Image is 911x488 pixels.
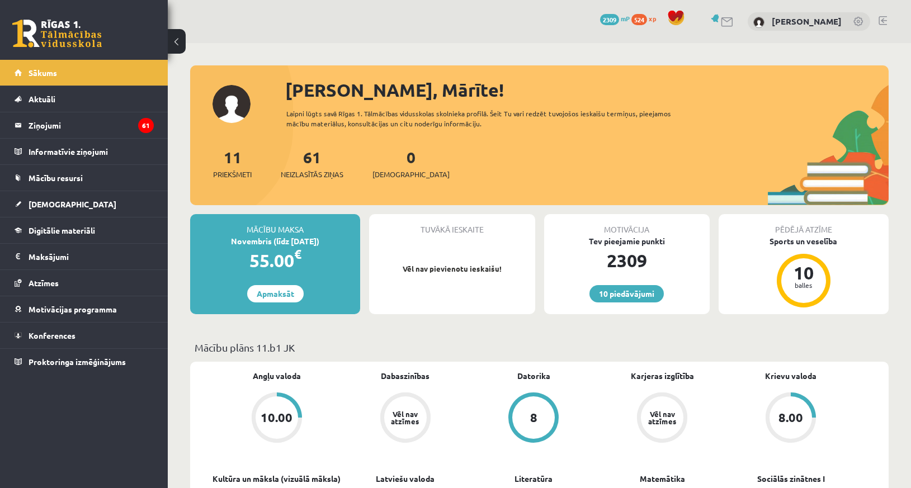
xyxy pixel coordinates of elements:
a: 10.00 [213,392,341,445]
a: Dabaszinības [381,370,429,382]
a: Maksājumi [15,244,154,269]
a: Karjeras izglītība [631,370,694,382]
a: 8 [470,392,598,445]
a: Sports un veselība 10 balles [719,235,889,309]
a: Informatīvie ziņojumi [15,139,154,164]
a: Mācību resursi [15,165,154,191]
div: Pēdējā atzīme [719,214,889,235]
a: Vēl nav atzīmes [598,392,726,445]
div: Mācību maksa [190,214,360,235]
a: Angļu valoda [253,370,301,382]
span: xp [649,14,656,23]
span: [DEMOGRAPHIC_DATA] [29,199,116,209]
div: Novembris (līdz [DATE]) [190,235,360,247]
span: mP [621,14,630,23]
span: Aktuāli [29,94,55,104]
span: Priekšmeti [213,169,252,180]
legend: Ziņojumi [29,112,154,138]
a: Sākums [15,60,154,86]
div: 8 [530,411,537,424]
span: Mācību resursi [29,173,83,183]
div: Laipni lūgts savā Rīgas 1. Tālmācības vidusskolas skolnieka profilā. Šeit Tu vari redzēt tuvojošo... [286,108,705,129]
div: Tev pieejamie punkti [544,235,710,247]
a: 61Neizlasītās ziņas [281,147,343,180]
p: Mācību plāns 11.b1 JK [195,340,884,355]
a: Literatūra [514,473,553,485]
a: Datorika [517,370,550,382]
span: Proktoringa izmēģinājums [29,357,126,367]
span: 2309 [600,14,619,25]
a: 11Priekšmeti [213,147,252,180]
a: Latviešu valoda [376,473,435,485]
a: Aktuāli [15,86,154,112]
a: Atzīmes [15,270,154,296]
legend: Maksājumi [29,244,154,269]
a: 8.00 [726,392,855,445]
a: Motivācijas programma [15,296,154,322]
a: [DEMOGRAPHIC_DATA] [15,191,154,217]
div: Tuvākā ieskaite [369,214,535,235]
div: 55.00 [190,247,360,274]
a: Ziņojumi61 [15,112,154,138]
div: balles [787,282,820,288]
a: 524 xp [631,14,662,23]
a: Kultūra un māksla (vizuālā māksla) [213,473,341,485]
span: Digitālie materiāli [29,225,95,235]
a: [PERSON_NAME] [772,16,842,27]
span: Konferences [29,330,75,340]
div: Vēl nav atzīmes [646,410,678,425]
span: Neizlasītās ziņas [281,169,343,180]
span: Atzīmes [29,278,59,288]
div: 2309 [544,247,710,274]
a: 0[DEMOGRAPHIC_DATA] [372,147,450,180]
a: Apmaksāt [247,285,304,302]
a: Krievu valoda [765,370,816,382]
span: € [294,246,301,262]
span: [DEMOGRAPHIC_DATA] [372,169,450,180]
div: 10.00 [261,411,292,424]
div: 10 [787,264,820,282]
span: 524 [631,14,647,25]
a: Vēl nav atzīmes [341,392,470,445]
a: Matemātika [640,473,685,485]
legend: Informatīvie ziņojumi [29,139,154,164]
span: Motivācijas programma [29,304,117,314]
div: [PERSON_NAME], Mārīte! [285,77,889,103]
p: Vēl nav pievienotu ieskaišu! [375,263,529,274]
a: Digitālie materiāli [15,217,154,243]
div: 8.00 [778,411,803,424]
a: 2309 mP [600,14,630,23]
div: Vēl nav atzīmes [390,410,421,425]
a: Rīgas 1. Tālmācības vidusskola [12,20,102,48]
span: Sākums [29,68,57,78]
img: Mārīte Baranovska [753,17,764,28]
a: Konferences [15,323,154,348]
div: Motivācija [544,214,710,235]
div: Sports un veselība [719,235,889,247]
a: Proktoringa izmēģinājums [15,349,154,375]
i: 61 [138,118,154,133]
a: Sociālās zinātnes I [757,473,825,485]
a: 10 piedāvājumi [589,285,664,302]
